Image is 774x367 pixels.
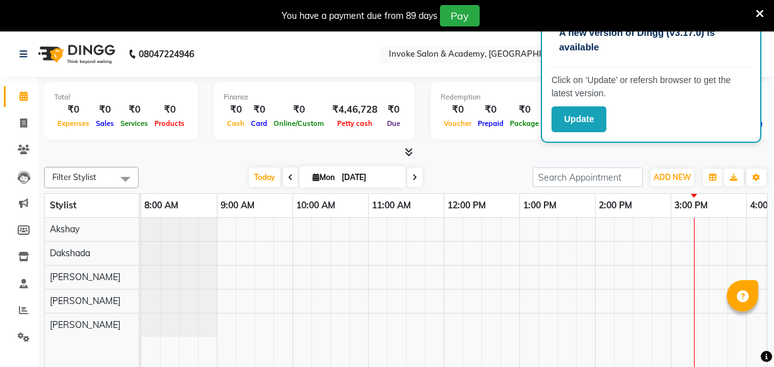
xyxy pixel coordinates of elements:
[552,106,606,132] button: Update
[475,119,507,128] span: Prepaid
[596,196,635,215] a: 2:00 PM
[507,103,542,117] div: ₹0
[327,103,383,117] div: ₹4,46,728
[117,119,151,128] span: Services
[50,200,76,211] span: Stylist
[507,119,542,128] span: Package
[117,103,151,117] div: ₹0
[440,5,480,26] button: Pay
[533,167,643,187] input: Search Appointment
[54,103,93,117] div: ₹0
[248,103,270,117] div: ₹0
[444,196,489,215] a: 12:00 PM
[270,103,327,117] div: ₹0
[384,119,403,128] span: Due
[334,119,376,128] span: Petty cash
[141,196,182,215] a: 8:00 AM
[151,103,188,117] div: ₹0
[248,119,270,128] span: Card
[520,196,560,215] a: 1:00 PM
[93,103,117,117] div: ₹0
[50,319,120,330] span: [PERSON_NAME]
[441,92,610,103] div: Redemption
[224,92,405,103] div: Finance
[270,119,327,128] span: Online/Custom
[224,119,248,128] span: Cash
[441,119,475,128] span: Voucher
[50,271,120,283] span: [PERSON_NAME]
[383,103,405,117] div: ₹0
[338,168,401,187] input: 2025-09-01
[650,169,694,186] button: ADD NEW
[217,196,258,215] a: 9:00 AM
[309,172,338,182] span: Mon
[50,247,90,259] span: Dakshada
[50,223,79,235] span: Akshay
[139,37,194,72] b: 08047224946
[293,196,338,215] a: 10:00 AM
[54,119,93,128] span: Expenses
[721,317,761,354] iframe: chat widget
[671,196,711,215] a: 3:00 PM
[559,26,743,54] p: A new version of Dingg (v3.17.0) is available
[475,103,507,117] div: ₹0
[224,103,248,117] div: ₹0
[282,9,437,23] div: You have a payment due from 89 days
[32,37,118,72] img: logo
[52,172,96,182] span: Filter Stylist
[654,172,691,182] span: ADD NEW
[50,295,120,307] span: [PERSON_NAME]
[441,103,475,117] div: ₹0
[249,167,280,187] span: Today
[93,119,117,128] span: Sales
[369,196,414,215] a: 11:00 AM
[552,74,751,100] p: Click on ‘Update’ or refersh browser to get the latest version.
[151,119,188,128] span: Products
[54,92,188,103] div: Total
